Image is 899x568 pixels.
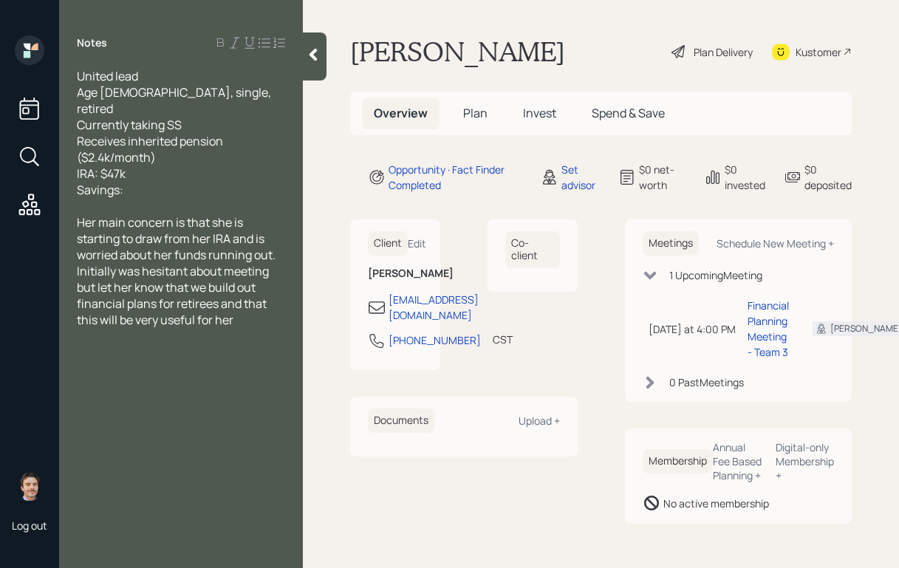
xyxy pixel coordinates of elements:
div: [DATE] at 4:00 PM [649,321,736,337]
span: Invest [523,105,556,121]
div: $0 invested [725,162,766,193]
div: Plan Delivery [694,44,753,60]
div: Kustomer [796,44,841,60]
label: Notes [77,35,107,50]
h6: Client [368,231,408,256]
div: Schedule New Meeting + [717,236,834,250]
h6: [PERSON_NAME] [368,267,423,280]
span: Plan [463,105,488,121]
div: Set advisor [561,162,601,193]
span: Spend & Save [592,105,665,121]
span: United lead Age [DEMOGRAPHIC_DATA], single, retired Currently taking SS Receives inherited pensio... [77,68,273,198]
div: $0 deposited [804,162,852,193]
div: [PHONE_NUMBER] [389,332,481,348]
h6: Co-client [505,231,560,268]
div: Edit [408,236,426,250]
span: Her main concern is that she is starting to draw from her IRA and is worried about her funds runn... [77,214,278,328]
img: robby-grisanti-headshot.png [15,471,44,501]
div: [EMAIL_ADDRESS][DOMAIN_NAME] [389,292,479,323]
span: Overview [374,105,428,121]
h1: [PERSON_NAME] [350,35,565,68]
div: Upload + [519,414,560,428]
div: Log out [12,519,47,533]
div: Opportunity · Fact Finder Completed [389,162,523,193]
div: $0 net-worth [639,162,686,193]
h6: Membership [643,449,713,473]
h6: Documents [368,408,434,433]
div: Digital-only Membership + [776,440,834,482]
div: 1 Upcoming Meeting [669,267,762,283]
div: No active membership [663,496,769,511]
div: Annual Fee Based Planning + [713,440,765,482]
div: 0 Past Meeting s [669,374,744,390]
h6: Meetings [643,231,699,256]
div: Financial Planning Meeting - Team 3 [748,298,789,360]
